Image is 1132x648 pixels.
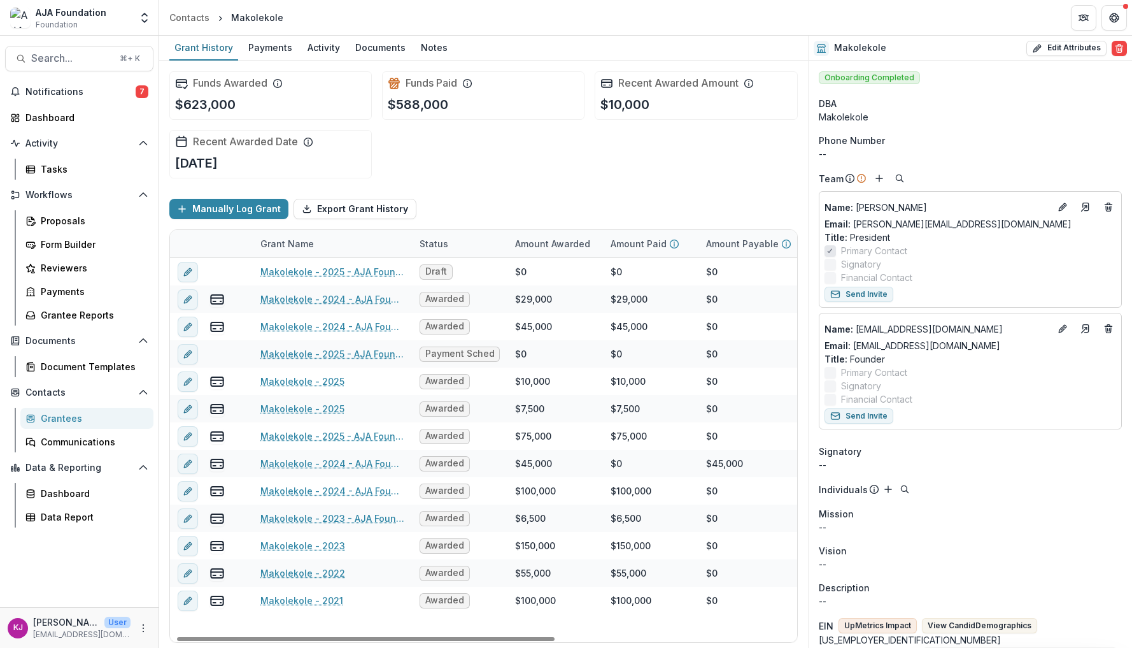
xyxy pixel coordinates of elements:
[611,320,647,333] div: $45,000
[819,134,885,147] span: Phone Number
[117,52,143,66] div: ⌘ + K
[706,457,743,470] div: $45,000
[834,43,886,54] h2: Makolekole
[819,483,868,496] p: Individuals
[209,566,225,581] button: view-payments
[302,36,345,61] a: Activity
[243,36,297,61] a: Payments
[1101,321,1116,336] button: Deletes
[406,77,457,89] h2: Funds Paid
[824,408,893,424] button: Send Invite
[698,230,794,257] div: Amount Payable
[25,387,133,398] span: Contacts
[425,321,464,332] span: Awarded
[600,95,649,114] p: $10,000
[824,201,1050,214] p: [PERSON_NAME]
[209,401,225,417] button: view-payments
[416,36,453,61] a: Notes
[892,171,907,186] button: Search
[169,11,209,24] div: Contacts
[175,154,218,173] p: [DATE]
[1075,197,1096,217] a: Go to contact
[824,322,1050,336] p: [EMAIL_ADDRESS][DOMAIN_NAME]
[5,331,153,351] button: Open Documents
[193,136,298,148] h2: Recent Awarded Date
[169,199,288,219] button: Manually Log Grant
[603,230,698,257] div: Amount Paid
[794,230,889,257] div: Start Date
[209,292,225,307] button: view-payments
[841,379,881,392] span: Signatory
[425,540,464,551] span: Awarded
[164,8,288,27] nav: breadcrumb
[36,6,106,19] div: AJA Foundation
[841,271,912,284] span: Financial Contact
[819,147,1122,161] div: --
[20,431,153,452] a: Communications
[611,539,651,552] div: $150,000
[706,566,718,580] div: $0
[824,219,851,229] span: Email:
[231,11,283,24] div: Makolekole
[611,512,641,525] div: $6,500
[41,360,143,373] div: Document Templates
[706,484,718,498] div: $0
[611,402,640,415] div: $7,500
[20,483,153,504] a: Dashboard
[253,230,412,257] div: Grant Name
[515,429,551,443] div: $75,000
[824,322,1050,336] a: Name: [EMAIL_ADDRESS][DOMAIN_NAME]
[425,513,464,524] span: Awarded
[41,435,143,449] div: Communications
[25,111,143,124] div: Dashboard
[136,85,148,98] span: 7
[41,510,143,524] div: Data Report
[507,230,603,257] div: Amount Awarded
[706,265,718,278] div: $0
[819,445,861,458] span: Signatory
[31,52,112,64] span: Search...
[350,38,411,57] div: Documents
[819,458,1122,472] div: --
[706,292,718,306] div: $0
[824,232,847,243] span: Title :
[819,71,920,84] span: Onboarding Completed
[5,133,153,154] button: Open Activity
[20,305,153,326] a: Grantee Reports
[819,581,870,594] span: Description
[175,95,236,114] p: $623,000
[294,199,416,219] button: Export Grant History
[1055,321,1070,336] button: Edit
[819,544,847,558] span: Vision
[611,237,667,250] p: Amount Paid
[425,266,447,277] span: Draft
[611,265,622,278] div: $0
[243,38,297,57] div: Payments
[425,376,464,387] span: Awarded
[253,237,322,250] div: Grant Name
[209,319,225,335] button: view-payments
[178,591,198,611] button: edit
[260,457,404,470] a: Makolekole - 2024 - AJA Foundation Discretionary Payment Form
[209,484,225,499] button: view-payments
[897,482,912,497] button: Search
[5,185,153,205] button: Open Workflows
[178,371,198,392] button: edit
[819,521,1122,534] p: --
[412,237,456,250] div: Status
[515,539,555,552] div: $150,000
[507,237,598,250] div: Amount Awarded
[425,568,464,579] span: Awarded
[20,408,153,429] a: Grantees
[706,402,718,415] div: $0
[41,487,143,500] div: Dashboard
[260,539,345,552] a: Makolekole - 2023
[819,172,844,185] p: Team
[611,484,651,498] div: $100,000
[41,162,143,176] div: Tasks
[260,566,345,580] a: Makolekole - 2022
[36,19,78,31] span: Foundation
[41,412,143,425] div: Grantees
